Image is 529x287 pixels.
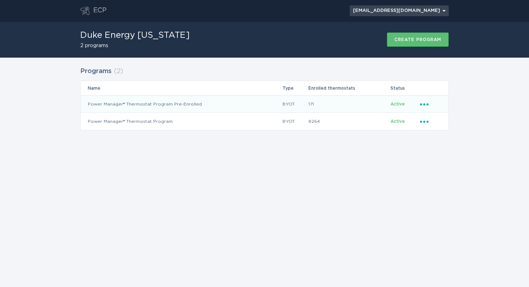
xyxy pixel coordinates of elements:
[81,81,448,95] tr: Table Headers
[350,5,449,16] button: Open user account details
[390,102,405,106] span: Active
[282,81,308,95] th: Type
[308,95,390,113] td: 171
[81,95,282,113] td: Power Manager® Thermostat Program Pre-Enrolled
[81,113,282,130] td: Power Manager® Thermostat Program
[80,43,190,48] h2: 2 programs
[308,81,390,95] th: Enrolled thermostats
[282,113,308,130] td: BYOT
[80,6,90,15] button: Go to dashboard
[420,117,441,125] div: Popover menu
[81,81,282,95] th: Name
[390,119,405,124] span: Active
[308,113,390,130] td: 8264
[93,6,107,15] div: ECP
[80,31,190,40] h1: Duke Energy [US_STATE]
[81,113,448,130] tr: ba4bfb848f2f46c3a1caaa1d3af0289c
[387,32,449,47] button: Create program
[420,100,441,108] div: Popover menu
[350,5,449,16] div: Popover menu
[80,65,112,78] h2: Programs
[353,9,446,13] div: [EMAIL_ADDRESS][DOMAIN_NAME]
[81,95,448,113] tr: 09ba469371de47c48f96aa0f4d07f31f
[390,81,420,95] th: Status
[282,95,308,113] td: BYOT
[394,37,441,42] div: Create program
[114,68,123,75] span: ( 2 )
